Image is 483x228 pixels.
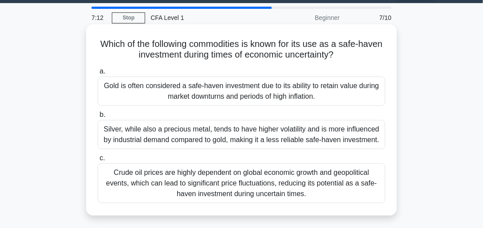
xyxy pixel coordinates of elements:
div: Beginner [267,9,345,27]
div: 7:12 [86,9,112,27]
h5: Which of the following commodities is known for its use as a safe-haven investment during times o... [97,39,386,61]
span: c. [99,154,105,162]
div: CFA Level 1 [145,9,267,27]
span: a. [99,67,105,75]
div: 7/10 [345,9,397,27]
a: Stop [112,12,145,23]
div: Gold is often considered a safe-haven investment due to its ability to retain value during market... [98,77,385,106]
div: Crude oil prices are highly dependent on global economic growth and geopolitical events, which ca... [98,163,385,203]
span: b. [99,111,105,118]
div: Silver, while also a precious metal, tends to have higher volatility and is more influenced by in... [98,120,385,149]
